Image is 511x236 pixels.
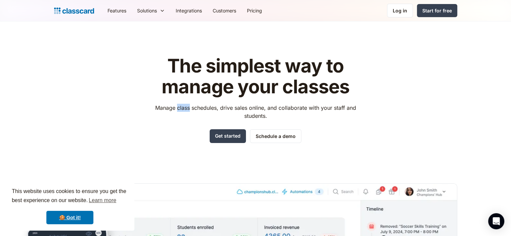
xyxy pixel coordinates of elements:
[210,129,246,143] a: Get started
[393,7,407,14] div: Log in
[488,213,504,229] div: Open Intercom Messenger
[422,7,452,14] div: Start for free
[387,4,413,17] a: Log in
[5,181,134,231] div: cookieconsent
[242,3,267,18] a: Pricing
[46,211,93,224] a: dismiss cookie message
[137,7,157,14] div: Solutions
[170,3,207,18] a: Integrations
[149,104,362,120] p: Manage class schedules, drive sales online, and collaborate with your staff and students.
[250,129,301,143] a: Schedule a demo
[132,3,170,18] div: Solutions
[88,195,117,205] a: learn more about cookies
[417,4,457,17] a: Start for free
[149,56,362,97] h1: The simplest way to manage your classes
[12,187,128,205] span: This website uses cookies to ensure you get the best experience on our website.
[54,6,94,15] a: home
[207,3,242,18] a: Customers
[102,3,132,18] a: Features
